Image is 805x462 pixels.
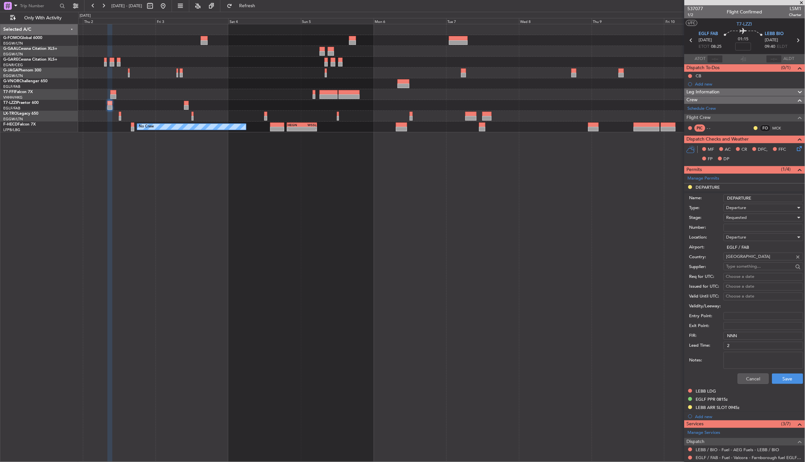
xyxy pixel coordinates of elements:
span: 1/2 [688,12,703,18]
div: Sun 5 [301,18,374,24]
span: 01:15 [738,36,749,43]
span: LX-TRO [3,112,17,116]
span: (0/1) [781,64,791,71]
a: VHHH/HKG [3,95,23,100]
span: [DATE] [765,37,778,44]
label: Location: [689,234,724,241]
span: Charter [789,12,802,18]
div: Mon 6 [374,18,446,24]
span: G-VNOR [3,79,19,83]
span: F-HECD [3,123,18,126]
label: Supplier: [689,264,724,270]
div: EGLF PPR 0815z [696,396,728,402]
label: Valid Until UTC: [689,293,724,300]
span: Dispatch Checks and Weather [687,136,749,143]
span: Permits [687,166,702,174]
span: (3/7) [781,420,791,427]
button: Refresh [224,1,263,11]
div: Sat 4 [228,18,301,24]
input: --:-- [707,55,723,63]
a: G-FOMOGlobal 6000 [3,36,42,40]
span: LEBB BIO [765,31,784,37]
label: Stage: [689,215,724,221]
label: Validity/Leeway: [689,303,724,310]
label: Airport: [689,244,724,251]
label: Type: [689,205,724,211]
div: FO [760,125,771,132]
span: 537077 [688,5,703,12]
label: Issued for UTC: [689,283,724,290]
a: EGGW/LTN [3,52,23,57]
label: Lead Time: [689,342,724,349]
span: AC [725,146,731,153]
button: Save [772,374,803,384]
a: Manage Permits [688,175,720,182]
span: EGLF FAB [699,31,718,37]
span: Departure [726,234,746,240]
a: G-GARECessna Citation XLS+ [3,58,57,62]
span: T7-LZZI [737,21,753,28]
span: Dispatch To-Dos [687,64,720,72]
span: Requested [726,215,747,221]
a: Manage Services [688,430,721,436]
div: Flight Confirmed [727,9,762,16]
span: [DATE] - [DATE] [111,3,142,9]
span: ALDT [784,56,795,62]
span: Flight Crew [687,114,711,122]
span: DP [724,156,730,163]
label: Req for UTC: [689,274,724,280]
label: Exit Point: [689,323,724,329]
span: FP [708,156,713,163]
a: Schedule Crew [688,106,716,112]
a: EGGW/LTN [3,117,23,122]
div: - - [707,125,722,131]
div: LEBB ARR SLOT 0945z [696,405,740,410]
a: LEBB / BIO - Fuel - AEG Fuels - LEBB / BIO [696,447,779,452]
a: MCK [773,125,787,131]
a: F-HECDFalcon 7X [3,123,36,126]
span: ELDT [777,44,788,50]
span: Refresh [234,4,261,8]
input: Type something... [726,252,794,261]
label: Name: [689,195,724,202]
a: G-JAGAPhenom 300 [3,68,41,72]
div: - [288,127,302,131]
span: G-GARE [3,58,18,62]
span: MF [708,146,714,153]
input: Type something... [726,261,794,271]
div: Choose a date [726,274,801,280]
a: T7-LZZIPraetor 600 [3,101,39,105]
label: Entry Point: [689,313,724,319]
span: (1/4) [781,166,791,173]
a: EGLF/FAB [3,84,20,89]
div: Choose a date [726,283,801,290]
a: G-GAALCessna Citation XLS+ [3,47,57,51]
div: [DATE] [80,13,91,19]
div: CB [696,73,702,79]
div: Wed 8 [519,18,592,24]
span: ETOT [699,44,710,50]
span: Departure [726,205,746,211]
span: T7-FFI [3,90,15,94]
input: Trip Number [20,1,58,11]
span: DFC, [758,146,768,153]
button: UTC [686,20,698,26]
label: FIR: [689,333,724,339]
div: - [302,127,316,131]
span: FFC [779,146,786,153]
span: 09:40 [765,44,776,50]
label: Number: [689,224,724,231]
a: EGLF / FAB - Fuel - Valcora - Farnborough fuel EGLF / FAB [696,455,802,461]
span: Crew [687,96,698,104]
span: 08:25 [711,44,722,50]
a: G-VNORChallenger 650 [3,79,47,83]
div: HEGN [288,123,302,127]
span: Only With Activity [17,16,69,20]
span: G-FOMO [3,36,20,40]
div: WSSL [302,123,316,127]
div: Choose a date [726,293,801,300]
input: NNN [724,332,803,340]
a: EGGW/LTN [3,73,23,78]
span: ATOT [695,56,706,62]
span: LSM1 [789,5,802,12]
